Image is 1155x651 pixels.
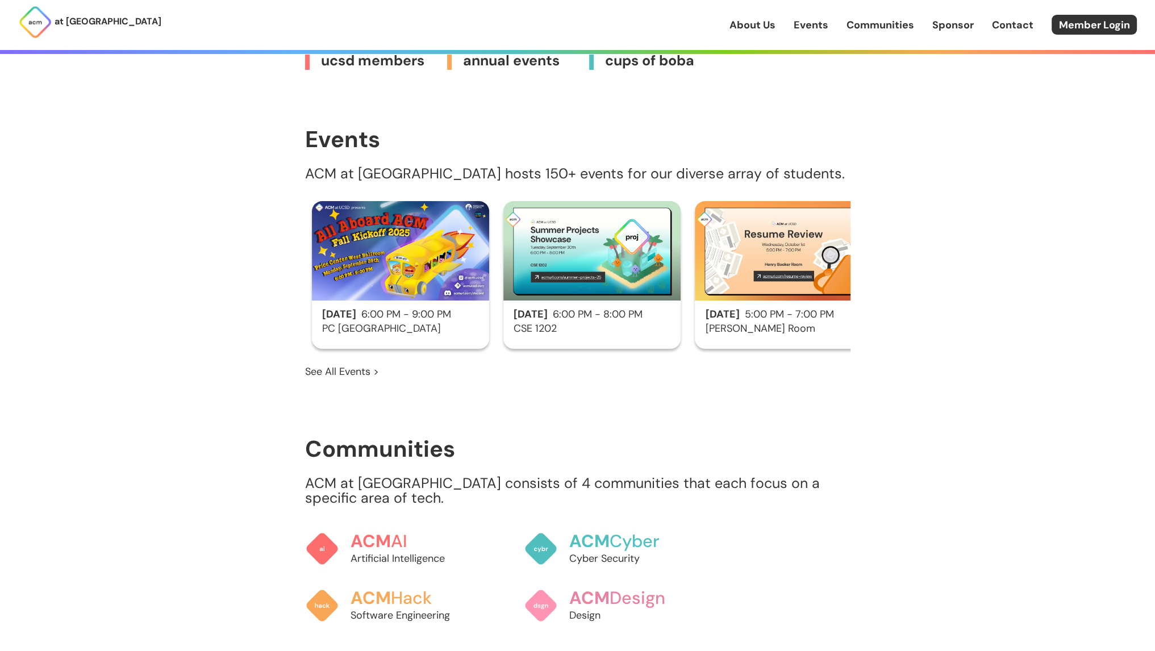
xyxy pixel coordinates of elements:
[569,587,610,609] span: ACM
[847,18,914,32] a: Communities
[524,520,689,577] a: ACMCyberCyber Security
[351,587,391,609] span: ACM
[305,532,339,566] img: ACM AI
[351,589,470,608] h3: Hack
[305,520,470,577] a: ACMAIArtificial Intelligence
[305,364,379,379] a: See All Events >
[605,52,720,70] span: cups of boba
[305,436,850,461] h1: Communities
[503,323,681,335] h3: CSE 1202
[351,530,391,552] span: ACM
[932,18,974,32] a: Sponsor
[503,309,681,320] h2: 6:00 PM - 8:00 PM
[312,201,489,301] img: Fall Kickoff
[729,18,775,32] a: About Us
[351,608,470,623] p: Software Engineering
[695,201,872,301] img: Resume Review
[321,52,436,70] span: ucsd members
[705,307,739,321] span: [DATE]
[312,309,489,320] h2: 6:00 PM - 9:00 PM
[55,14,161,29] p: at [GEOGRAPHIC_DATA]
[305,127,850,152] h1: Events
[322,307,356,321] span: [DATE]
[524,589,558,623] img: ACM Design
[463,52,578,70] span: annual events
[695,309,872,320] h2: 5:00 PM - 7:00 PM
[18,5,161,39] a: at [GEOGRAPHIC_DATA]
[524,532,558,566] img: ACM Cyber
[18,5,52,39] img: ACM Logo
[1052,15,1137,35] a: Member Login
[524,577,689,634] a: ACMDesignDesign
[992,18,1033,32] a: Contact
[794,18,828,32] a: Events
[569,551,689,566] p: Cyber Security
[569,589,689,608] h3: Design
[305,589,339,623] img: ACM Hack
[569,530,610,552] span: ACM
[695,323,872,335] h3: [PERSON_NAME] Room
[305,476,850,506] p: ACM at [GEOGRAPHIC_DATA] consists of 4 communities that each focus on a specific area of tech.
[351,532,470,551] h3: AI
[569,532,689,551] h3: Cyber
[351,551,470,566] p: Artificial Intelligence
[312,323,489,335] h3: PC [GEOGRAPHIC_DATA]
[514,307,548,321] span: [DATE]
[503,201,681,301] img: Summer Projects Showcase
[305,577,470,634] a: ACMHackSoftware Engineering
[305,166,850,181] p: ACM at [GEOGRAPHIC_DATA] hosts 150+ events for our diverse array of students.
[569,608,689,623] p: Design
